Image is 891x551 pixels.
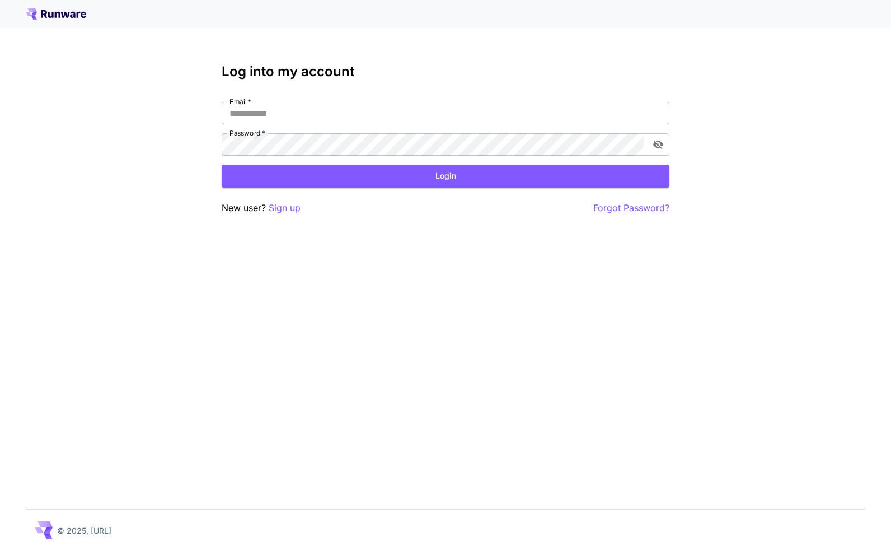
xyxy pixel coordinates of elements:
[222,165,669,188] button: Login
[229,128,265,138] label: Password
[222,64,669,80] h3: Log into my account
[57,525,111,536] p: © 2025, [URL]
[222,201,301,215] p: New user?
[593,201,669,215] button: Forgot Password?
[269,201,301,215] button: Sign up
[648,134,668,155] button: toggle password visibility
[229,97,251,106] label: Email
